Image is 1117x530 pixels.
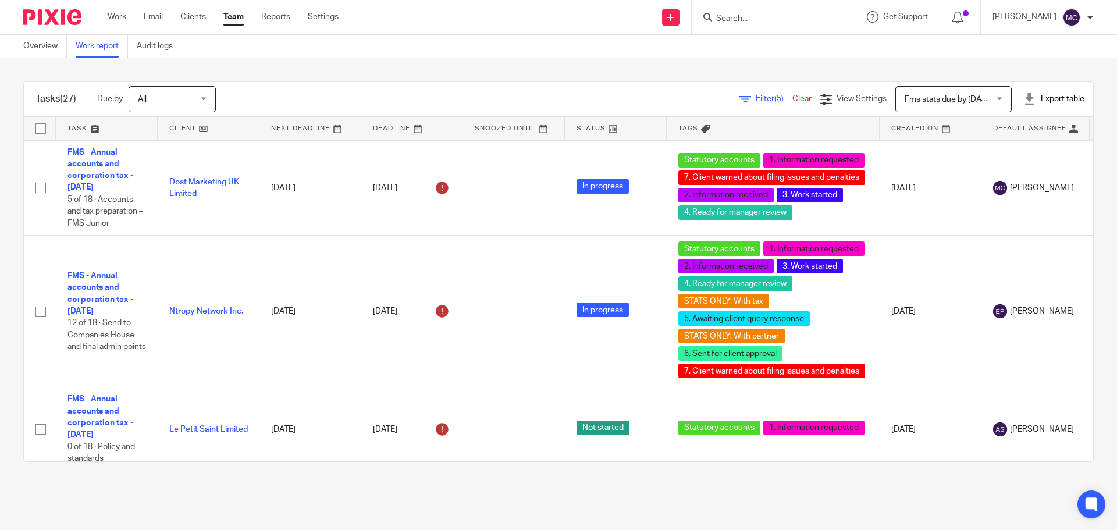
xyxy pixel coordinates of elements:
[23,35,67,58] a: Overview
[67,319,146,351] span: 12 of 18 · Send to Companies House and final admin points
[763,241,865,256] span: 1. Information requested
[144,11,163,23] a: Email
[837,95,887,103] span: View Settings
[67,272,133,315] a: FMS - Annual accounts and corporation tax - [DATE]
[792,95,812,103] a: Clear
[678,294,769,308] span: STATS ONLY: With tax
[23,9,81,25] img: Pixie
[169,178,239,198] a: Dost Marketing UK Limited
[678,364,865,378] span: 7. Client warned about filing issues and penalties
[993,304,1007,318] img: svg%3E
[1010,305,1074,317] span: [PERSON_NAME]
[678,421,760,435] span: Statutory accounts
[777,188,843,202] span: 3. Work started
[223,11,244,23] a: Team
[678,276,792,291] span: 4. Ready for manager review
[373,179,451,197] div: [DATE]
[259,387,361,471] td: [DATE]
[678,170,865,185] span: 7. Client warned about filing issues and penalties
[756,95,792,103] span: Filter
[67,148,133,192] a: FMS - Annual accounts and corporation tax - [DATE]
[1010,424,1074,435] span: [PERSON_NAME]
[883,13,928,21] span: Get Support
[97,93,123,105] p: Due by
[67,195,143,227] span: 5 of 18 · Accounts and tax preparation – FMS Junior
[67,395,133,439] a: FMS - Annual accounts and corporation tax - [DATE]
[880,387,981,471] td: [DATE]
[678,311,810,326] span: 5. Awaiting client query response
[678,153,760,168] span: Statutory accounts
[76,35,128,58] a: Work report
[1023,93,1084,105] div: Export table
[678,205,792,220] span: 4. Ready for manager review
[108,11,126,23] a: Work
[137,35,182,58] a: Audit logs
[678,259,774,273] span: 2. Information received
[259,140,361,236] td: [DATE]
[577,303,629,317] span: In progress
[678,241,760,256] span: Statutory accounts
[1010,182,1074,194] span: [PERSON_NAME]
[373,420,451,439] div: [DATE]
[777,259,843,273] span: 3. Work started
[774,95,784,103] span: (5)
[715,14,820,24] input: Search
[678,125,698,131] span: Tags
[993,422,1007,436] img: svg%3E
[138,95,147,104] span: All
[678,188,774,202] span: 2. Information received
[993,11,1056,23] p: [PERSON_NAME]
[67,443,135,463] span: 0 of 18 · Policy and standards
[763,153,865,168] span: 1. Information requested
[577,421,629,435] span: Not started
[880,140,981,236] td: [DATE]
[180,11,206,23] a: Clients
[880,236,981,387] td: [DATE]
[577,179,629,194] span: In progress
[763,421,865,435] span: 1. Information requested
[1062,8,1081,27] img: svg%3E
[373,302,451,321] div: [DATE]
[35,93,76,105] h1: Tasks
[261,11,290,23] a: Reports
[60,94,76,104] span: (27)
[993,181,1007,195] img: svg%3E
[259,236,361,387] td: [DATE]
[678,346,782,361] span: 6. Sent for client approval
[169,425,248,433] a: Le Petit Saint Limited
[169,307,243,315] a: Ntropy Network Inc.
[678,329,785,343] span: STATS ONLY: With partner
[308,11,339,23] a: Settings
[905,95,993,104] span: Fms stats due by [DATE]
